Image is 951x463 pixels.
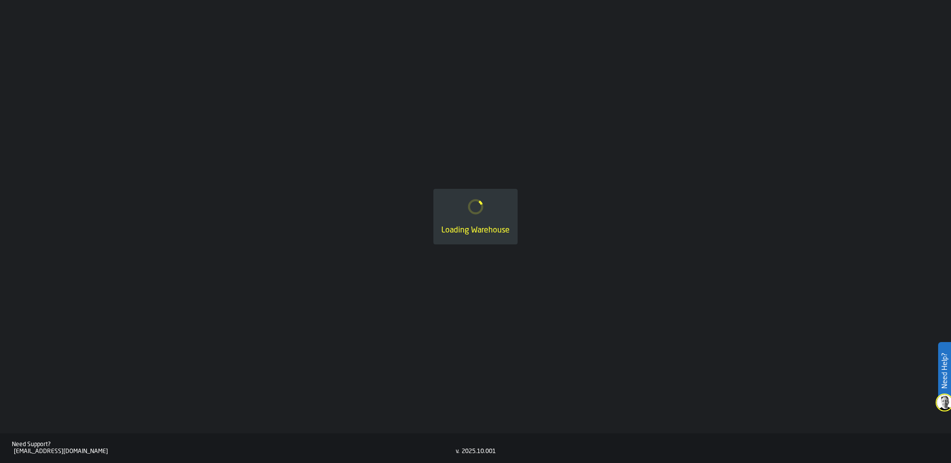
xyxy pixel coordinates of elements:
a: Need Support?[EMAIL_ADDRESS][DOMAIN_NAME] [12,441,456,455]
div: [EMAIL_ADDRESS][DOMAIN_NAME] [14,448,456,455]
div: Loading Warehouse [441,225,510,236]
div: v. [456,448,460,455]
div: Need Support? [12,441,456,448]
div: 2025.10.001 [462,448,496,455]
